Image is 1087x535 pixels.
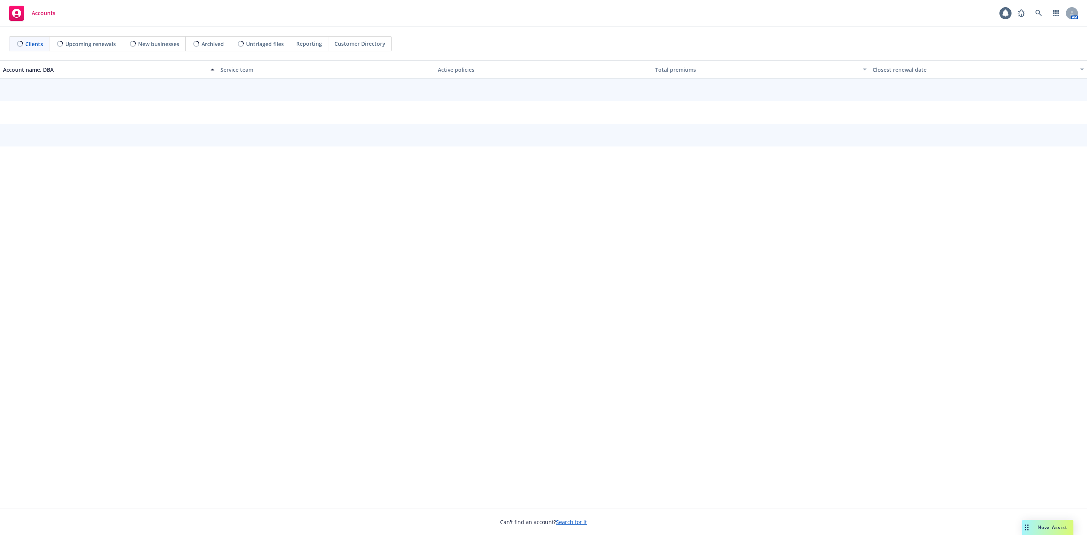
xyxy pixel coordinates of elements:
[870,60,1087,79] button: Closest renewal date
[1022,520,1073,535] button: Nova Assist
[334,40,385,48] span: Customer Directory
[652,60,870,79] button: Total premiums
[220,66,432,74] div: Service team
[296,40,322,48] span: Reporting
[438,66,649,74] div: Active policies
[500,518,587,526] span: Can't find an account?
[1049,6,1064,21] a: Switch app
[217,60,435,79] button: Service team
[655,66,858,74] div: Total premiums
[246,40,284,48] span: Untriaged files
[32,10,55,16] span: Accounts
[1022,520,1032,535] div: Drag to move
[202,40,224,48] span: Archived
[25,40,43,48] span: Clients
[1031,6,1046,21] a: Search
[873,66,1076,74] div: Closest renewal date
[65,40,116,48] span: Upcoming renewals
[556,518,587,526] a: Search for it
[1014,6,1029,21] a: Report a Bug
[3,66,206,74] div: Account name, DBA
[6,3,59,24] a: Accounts
[138,40,179,48] span: New businesses
[1038,524,1067,530] span: Nova Assist
[435,60,652,79] button: Active policies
